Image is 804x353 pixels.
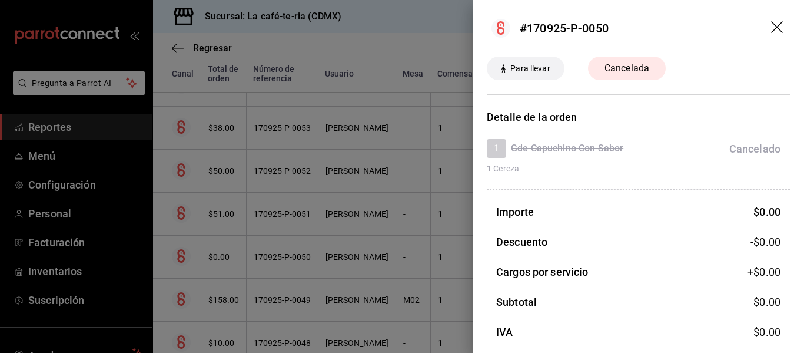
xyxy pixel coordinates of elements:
[597,61,656,75] span: Cancelada
[520,19,609,37] div: #170925-P-0050
[496,294,537,310] h3: Subtotal
[496,324,513,340] h3: IVA
[496,264,589,280] h3: Cargos por servicio
[487,109,790,125] h3: Detalle de la orden
[753,206,780,218] span: $ 0.00
[771,21,785,35] button: drag
[496,234,547,250] h3: Descuento
[496,204,534,220] h3: Importe
[487,141,506,156] span: 1
[747,264,780,280] span: +$ 0.00
[506,62,554,75] span: Para llevar
[487,163,780,175] span: 1 Cereza
[753,326,780,338] span: $ 0.00
[729,141,780,157] div: Cancelado
[750,234,780,250] span: -$0.00
[753,296,780,308] span: $ 0.00
[511,141,623,156] h4: Gde Capuchino Con Sabor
